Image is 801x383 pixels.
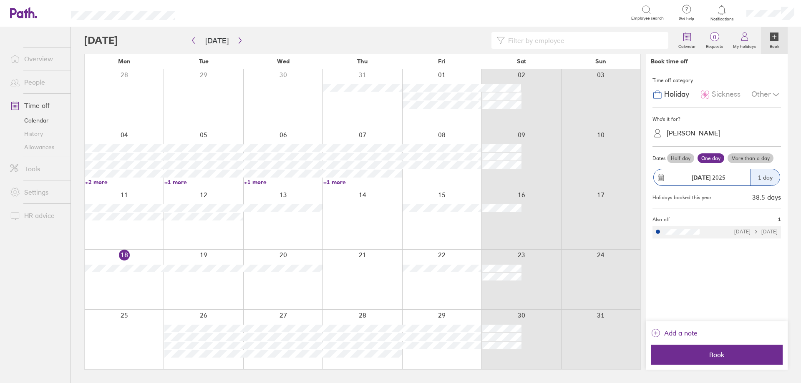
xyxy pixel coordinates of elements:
span: Fri [438,58,446,65]
button: Book [651,345,783,365]
a: My holidays [728,27,761,54]
div: Other [751,87,781,103]
a: 0Requests [701,27,728,54]
span: Dates [652,155,665,161]
label: More than a day [728,153,773,163]
a: Calendar [3,114,71,127]
div: 38.5 days [752,193,781,201]
div: Search [197,9,219,16]
div: 1 day [751,169,780,185]
input: Filter by employee [505,33,663,48]
span: Mon [118,58,131,65]
label: One day [698,153,724,163]
a: Book [761,27,788,54]
span: Employee search [631,16,664,21]
span: Notifications [708,17,736,22]
a: Tools [3,160,71,177]
a: Overview [3,50,71,67]
a: +2 more [85,178,164,186]
label: My holidays [728,42,761,49]
label: Calendar [673,42,701,49]
span: Get help [673,16,700,21]
span: Sickness [712,90,741,99]
button: [DATE] 20251 day [652,165,781,190]
div: [DATE] [DATE] [734,229,778,235]
span: 1 [778,217,781,223]
strong: [DATE] [692,174,710,181]
a: People [3,74,71,90]
a: Notifications [708,4,736,22]
label: Half day [667,153,694,163]
label: Book [765,42,784,49]
a: +1 more [164,178,243,186]
span: Add a note [664,326,698,340]
div: Who's it for? [652,113,781,125]
label: Requests [701,42,728,49]
a: +1 more [323,178,402,186]
span: Tue [199,58,209,65]
div: [PERSON_NAME] [667,129,720,137]
span: Holiday [664,90,689,99]
div: Time off category [652,74,781,87]
span: Sun [595,58,606,65]
a: Calendar [673,27,701,54]
span: Book [657,351,777,358]
a: Time off [3,97,71,114]
span: Wed [277,58,290,65]
span: Sat [517,58,526,65]
button: [DATE] [199,34,235,48]
span: 2025 [692,174,725,181]
a: Settings [3,184,71,200]
span: Thu [357,58,368,65]
span: Also off [652,217,670,223]
a: Allowances [3,140,71,154]
a: +1 more [244,178,322,186]
a: History [3,127,71,140]
a: HR advice [3,207,71,224]
div: Holidays booked this year [652,195,712,200]
span: 0 [701,34,728,40]
button: Add a note [651,326,698,340]
div: Book time off [651,58,688,65]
